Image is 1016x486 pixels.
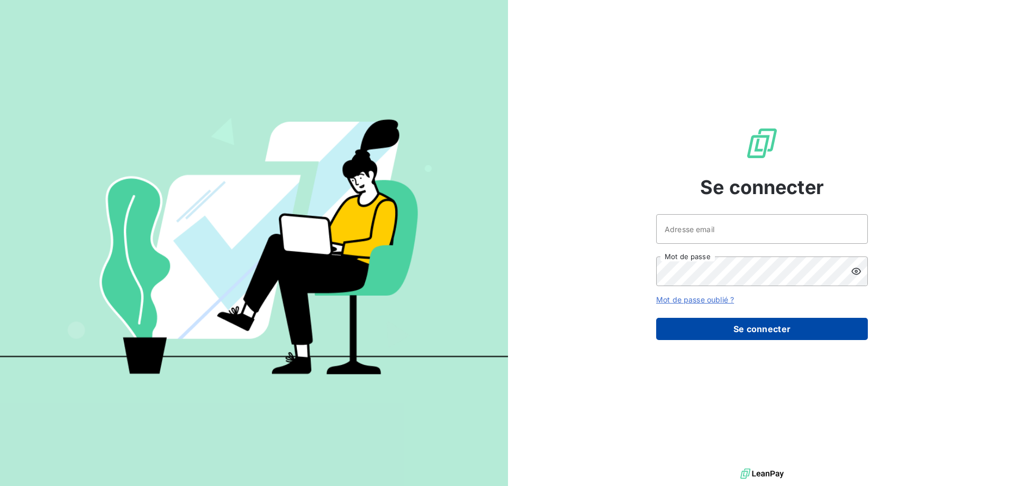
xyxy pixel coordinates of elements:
[745,126,779,160] img: Logo LeanPay
[700,173,824,201] span: Se connecter
[656,318,868,340] button: Se connecter
[656,214,868,244] input: placeholder
[656,295,734,304] a: Mot de passe oublié ?
[740,466,784,482] img: logo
